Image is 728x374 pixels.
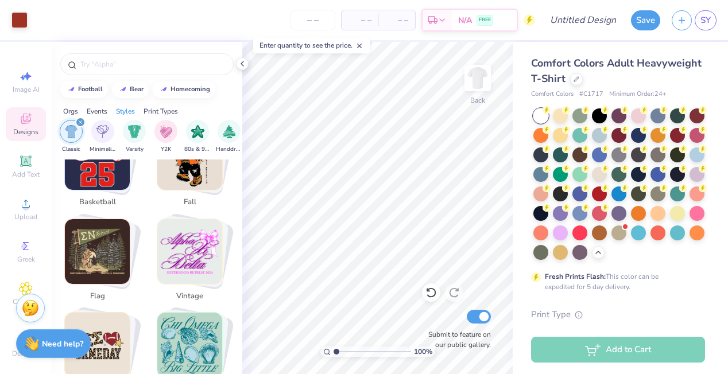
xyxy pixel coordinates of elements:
[126,145,144,154] span: Varsity
[67,86,76,93] img: trend_line.gif
[184,120,211,154] div: filter for 80s & 90s
[171,197,208,208] span: fall
[531,89,574,99] span: Comfort Colors
[62,145,80,154] span: Classic
[96,125,109,138] img: Minimalist Image
[160,125,172,138] img: Y2K Image
[57,124,144,213] button: Stack Card Button basketball
[78,86,103,92] div: football
[123,120,146,154] div: filter for Varsity
[13,85,40,94] span: Image AI
[545,271,686,292] div: This color can be expedited for 5 day delivery.
[150,124,237,213] button: Stack Card Button fall
[223,125,235,138] img: Handdrawn Image
[63,106,78,116] div: Orgs
[6,297,46,315] span: Clipart & logos
[79,59,226,70] input: Try "Alpha"
[385,14,408,26] span: – –
[79,291,116,302] span: flag
[545,272,606,281] strong: Fresh Prints Flash:
[153,81,215,98] button: homecoming
[157,219,222,284] img: vintage
[479,16,491,24] span: FREE
[609,89,667,99] span: Minimum Order: 24 +
[700,14,711,27] span: SY
[60,120,83,154] div: filter for Classic
[60,81,108,98] button: football
[12,170,40,179] span: Add Text
[541,9,625,32] input: Untitled Design
[79,197,116,208] span: basketball
[150,219,237,307] button: Stack Card Button vintage
[154,120,177,154] div: filter for Y2K
[216,120,242,154] div: filter for Handdrawn
[90,120,116,154] div: filter for Minimalist
[458,14,472,26] span: N/A
[65,219,130,284] img: flag
[466,67,489,89] img: Back
[130,86,144,92] div: bear
[161,145,171,154] span: Y2K
[470,95,485,106] div: Back
[144,106,178,116] div: Print Types
[116,106,135,116] div: Styles
[171,86,210,92] div: homecoming
[14,212,37,221] span: Upload
[57,219,144,307] button: Stack Card Button flag
[184,120,211,154] button: filter button
[87,106,107,116] div: Events
[579,89,603,99] span: # C1717
[422,329,491,350] label: Submit to feature on our public gallery.
[631,10,660,30] button: Save
[171,291,208,302] span: vintage
[118,86,127,93] img: trend_line.gif
[112,81,149,98] button: bear
[42,338,83,349] strong: Need help?
[531,308,705,321] div: Print Type
[695,10,717,30] a: SY
[253,37,370,53] div: Enter quantity to see the price.
[65,125,78,138] img: Classic Image
[13,127,38,137] span: Designs
[191,125,204,138] img: 80s & 90s Image
[154,120,177,154] button: filter button
[414,346,432,357] span: 100 %
[90,120,116,154] button: filter button
[128,125,141,138] img: Varsity Image
[291,10,335,30] input: – –
[184,145,211,154] span: 80s & 90s
[60,120,83,154] button: filter button
[123,120,146,154] button: filter button
[159,86,168,93] img: trend_line.gif
[90,145,116,154] span: Minimalist
[531,56,702,85] span: Comfort Colors Adult Heavyweight T-Shirt
[216,145,242,154] span: Handdrawn
[17,255,35,264] span: Greek
[216,120,242,154] button: filter button
[12,349,40,358] span: Decorate
[348,14,371,26] span: – –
